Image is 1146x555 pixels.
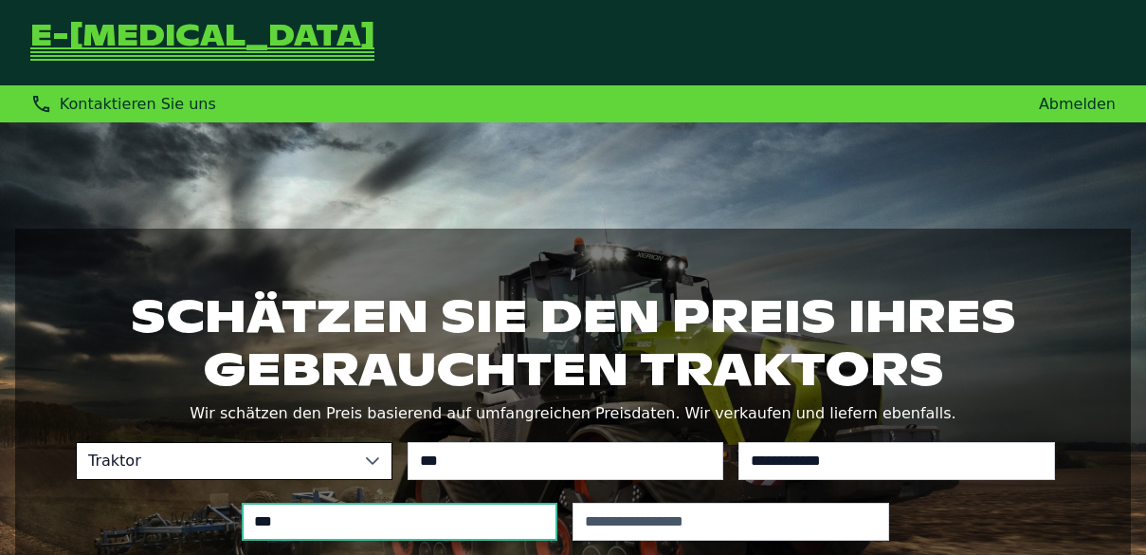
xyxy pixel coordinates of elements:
[76,289,1070,396] h1: Schätzen Sie den Preis Ihres gebrauchten Traktors
[30,93,216,115] div: Kontaktieren Sie uns
[30,23,374,63] a: Zurück zur Startseite
[1039,95,1116,113] a: Abmelden
[76,400,1070,427] p: Wir schätzen den Preis basierend auf umfangreichen Preisdaten. Wir verkaufen und liefern ebenfalls.
[60,95,216,113] span: Kontaktieren Sie uns
[77,443,354,479] span: Traktor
